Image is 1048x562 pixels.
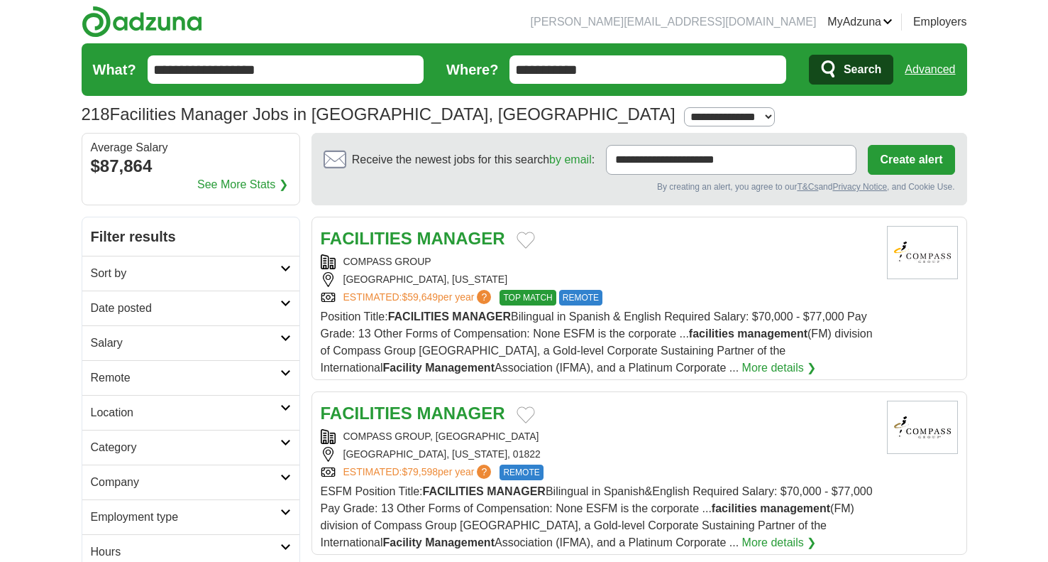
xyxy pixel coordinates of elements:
[321,447,876,462] div: [GEOGRAPHIC_DATA], [US_STATE], 01822
[82,6,202,38] img: Adzuna logo
[887,401,958,454] img: Compass Group, North America logo
[737,328,807,340] strong: management
[321,229,505,248] a: FACILITIES MANAGER
[549,153,592,166] a: by email
[91,369,280,387] h2: Remote
[82,256,299,291] a: Sort by
[93,59,136,80] label: What?
[905,55,955,84] a: Advanced
[417,404,505,423] strong: MANAGER
[383,536,422,549] strong: Facility
[82,104,675,124] h1: Facilities Manager Jobs in [GEOGRAPHIC_DATA], [GEOGRAPHIC_DATA]
[91,142,291,153] div: Average Salary
[321,310,873,374] span: Position Title: Bilingual in Spanish & English Required Salary: $70,000 - $77,000 Pay Grade: 13 O...
[82,291,299,325] a: Date posted
[425,362,495,374] strong: Management
[832,182,887,192] a: Privacy Notice
[402,466,438,477] span: $79,598
[742,534,817,551] a: More details ❯
[321,404,412,423] strong: FACILITIES
[82,360,299,395] a: Remote
[844,55,881,84] span: Search
[417,229,505,248] strong: MANAGER
[689,328,734,340] strong: facilities
[500,290,556,306] span: TOP MATCH
[827,13,893,31] a: MyAdzuna
[760,502,830,514] strong: management
[383,362,422,374] strong: Facility
[446,59,498,80] label: Where?
[321,404,505,423] a: FACILITIES MANAGER
[477,290,491,304] span: ?
[91,439,280,456] h2: Category
[321,485,873,549] span: ESFM Position Title: Bilingual in Spanish&English Required Salary: $70,000 - $77,000 Pay Grade: 1...
[868,145,954,175] button: Create alert
[487,485,546,497] strong: MANAGER
[91,404,280,421] h2: Location
[82,325,299,360] a: Salary
[82,430,299,465] a: Category
[324,180,955,193] div: By creating an alert, you agree to our and , and Cookie Use.
[343,431,539,442] a: COMPASS GROUP, [GEOGRAPHIC_DATA]
[82,217,299,256] h2: Filter results
[809,55,893,85] button: Search
[531,13,817,31] li: [PERSON_NAME][EMAIL_ADDRESS][DOMAIN_NAME]
[452,310,511,323] strong: MANAGER
[517,406,535,423] button: Add to favorite jobs
[91,335,280,352] h2: Salary
[82,499,299,534] a: Employment type
[712,502,757,514] strong: facilities
[797,182,818,192] a: T&Cs
[517,232,535,249] button: Add to favorite jobs
[742,360,817,377] a: More details ❯
[477,465,491,479] span: ?
[402,291,438,303] span: $59,649
[343,290,495,306] a: ESTIMATED:$59,649per year?
[352,151,595,168] span: Receive the newest jobs for this search :
[425,536,495,549] strong: Management
[82,465,299,499] a: Company
[321,229,412,248] strong: FACILITIES
[423,485,484,497] strong: FACILITIES
[559,290,602,306] span: REMOTE
[321,272,876,287] div: [GEOGRAPHIC_DATA], [US_STATE]
[91,509,280,526] h2: Employment type
[91,544,280,561] h2: Hours
[388,310,449,323] strong: FACILITIES
[500,465,543,480] span: REMOTE
[91,153,291,179] div: $87,864
[887,226,958,279] img: Compass Group logo
[91,300,280,317] h2: Date posted
[82,102,110,127] span: 218
[91,474,280,491] h2: Company
[343,256,431,267] a: COMPASS GROUP
[91,265,280,282] h2: Sort by
[197,176,288,193] a: See More Stats ❯
[913,13,967,31] a: Employers
[343,465,495,480] a: ESTIMATED:$79,598per year?
[82,395,299,430] a: Location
